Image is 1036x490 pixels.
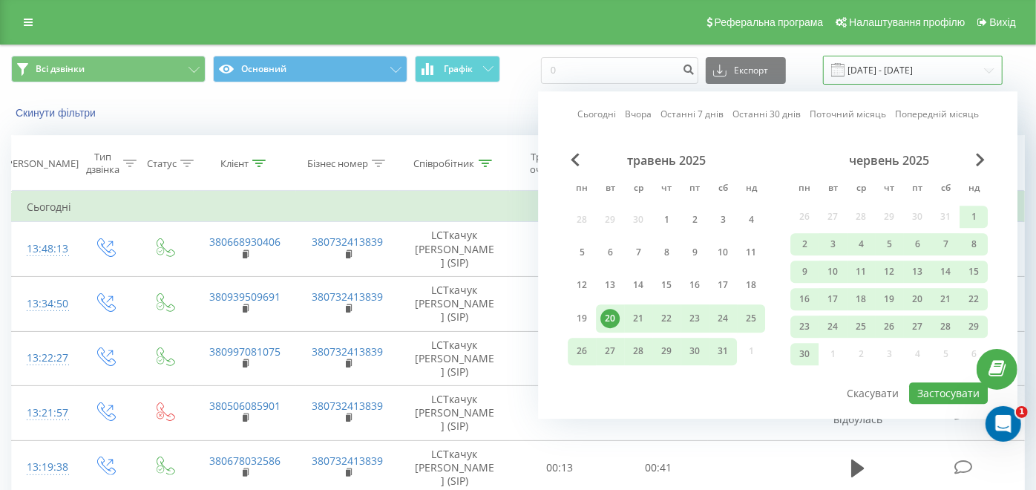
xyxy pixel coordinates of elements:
td: 00:17 [510,331,609,386]
div: 11 [741,243,761,262]
div: 30 [795,344,814,364]
div: пт 27 черв 2025 р. [903,316,931,338]
a: 380997081075 [209,344,281,359]
div: 26 [572,342,591,362]
span: Вихід [990,16,1016,28]
div: чт 19 черв 2025 р. [875,288,903,310]
div: 18 [741,276,761,295]
iframe: Intercom live chat [986,406,1021,442]
div: 13:19:38 [27,453,60,482]
div: 20 [600,309,620,328]
div: сб 28 черв 2025 р. [931,316,960,338]
abbr: п’ятниця [683,178,706,200]
a: Поточний місяць [810,108,886,122]
div: 24 [823,317,842,336]
td: LCТкачук [PERSON_NAME] (SIP) [399,331,510,386]
input: Пошук за номером [541,57,698,84]
div: 5 [879,235,899,254]
a: 380732413839 [312,344,384,359]
div: 13:34:50 [27,290,60,318]
a: Сьогодні [577,108,616,122]
div: 2 [685,210,704,229]
button: Графік [415,56,500,82]
div: 27 [908,317,927,336]
div: пт 20 черв 2025 р. [903,288,931,310]
div: пн 30 черв 2025 р. [790,343,819,365]
div: 13:22:27 [27,344,60,373]
div: чт 8 трав 2025 р. [652,239,681,267]
div: 15 [964,262,983,281]
div: 12 [879,262,899,281]
abbr: субота [712,178,734,200]
div: Тривалість очікування [523,151,588,176]
div: 16 [795,290,814,309]
div: ср 21 трав 2025 р. [624,304,652,332]
a: 380732413839 [312,454,384,468]
button: Скинути фільтри [11,106,103,120]
div: вт 10 черв 2025 р. [819,261,847,283]
div: 1 [964,207,983,226]
div: 15 [657,276,676,295]
abbr: четвер [878,178,900,200]
div: нд 1 черв 2025 р. [960,206,988,228]
a: 380732413839 [312,235,384,249]
div: 29 [964,317,983,336]
div: 17 [713,276,732,295]
div: 8 [964,235,983,254]
div: пн 12 трав 2025 р. [568,272,596,299]
div: червень 2025 [790,153,988,168]
div: 11 [851,262,871,281]
div: чт 26 черв 2025 р. [875,316,903,338]
div: Співробітник [414,157,475,170]
td: 00:19 [510,386,609,441]
div: 24 [713,309,732,328]
abbr: середа [627,178,649,200]
div: чт 5 черв 2025 р. [875,233,903,255]
abbr: середа [850,178,872,200]
div: 19 [879,290,899,309]
button: Основний [213,56,407,82]
div: 21 [936,290,955,309]
div: [PERSON_NAME] [4,157,79,170]
div: пн 2 черв 2025 р. [790,233,819,255]
div: чт 12 черв 2025 р. [875,261,903,283]
div: ср 11 черв 2025 р. [847,261,875,283]
abbr: вівторок [599,178,621,200]
div: вт 3 черв 2025 р. [819,233,847,255]
a: 380678032586 [209,454,281,468]
div: Статус [147,157,177,170]
div: 13:21:57 [27,399,60,428]
div: 6 [908,235,927,254]
div: Клієнт [220,157,249,170]
div: вт 6 трав 2025 р. [596,239,624,267]
div: 22 [964,290,983,309]
div: сб 7 черв 2025 р. [931,233,960,255]
td: LCТкачук [PERSON_NAME] (SIP) [399,222,510,277]
div: 5 [572,243,591,262]
div: пт 16 трав 2025 р. [681,272,709,299]
div: пт 2 трав 2025 р. [681,206,709,233]
div: 27 [600,342,620,362]
span: Налаштування профілю [849,16,965,28]
div: 10 [713,243,732,262]
div: пт 9 трав 2025 р. [681,239,709,267]
div: 4 [851,235,871,254]
div: нд 8 черв 2025 р. [960,233,988,255]
div: пт 23 трав 2025 р. [681,304,709,332]
div: 25 [851,317,871,336]
div: 30 [685,342,704,362]
div: чт 1 трав 2025 р. [652,206,681,233]
div: ср 4 черв 2025 р. [847,233,875,255]
div: пт 13 черв 2025 р. [903,261,931,283]
td: LCТкачук [PERSON_NAME] (SIP) [399,276,510,331]
div: 2 [795,235,814,254]
div: сб 14 черв 2025 р. [931,261,960,283]
abbr: п’ятниця [906,178,928,200]
div: 12 [572,276,591,295]
div: 13 [600,276,620,295]
div: 6 [600,243,620,262]
abbr: субота [934,178,957,200]
div: ср 14 трав 2025 р. [624,272,652,299]
div: 14 [936,262,955,281]
div: вт 27 трав 2025 р. [596,338,624,365]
